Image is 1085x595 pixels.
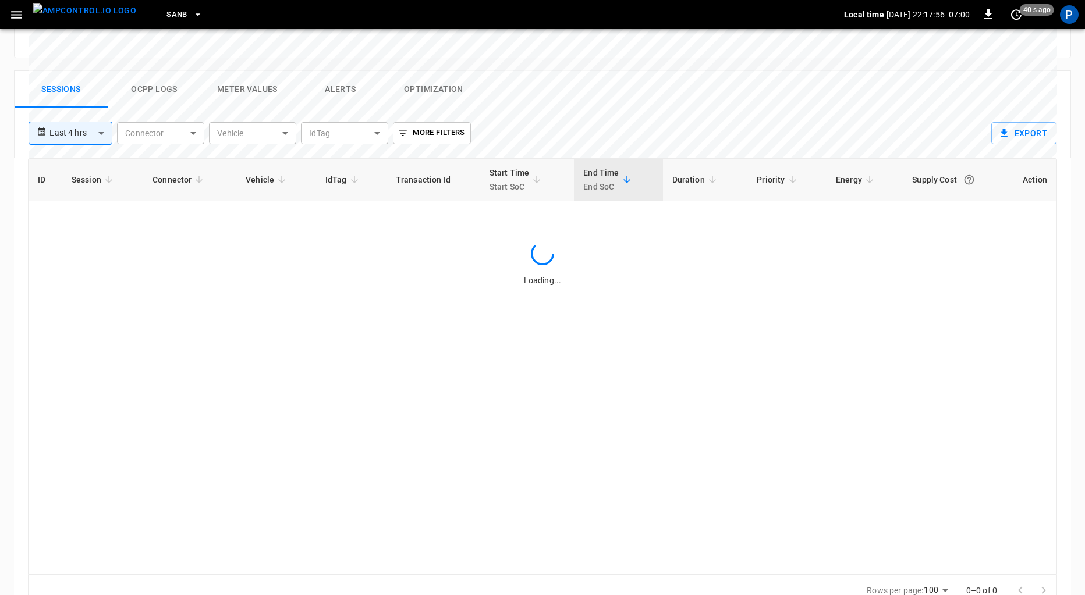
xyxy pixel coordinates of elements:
span: Vehicle [246,173,289,187]
img: ampcontrol.io logo [33,3,136,18]
button: More Filters [393,122,470,144]
p: Start SoC [490,180,530,194]
span: Start TimeStart SoC [490,166,545,194]
button: Export [991,122,1056,144]
span: Priority [757,173,800,187]
table: sessions table [29,159,1056,236]
th: ID [29,159,62,201]
div: Last 4 hrs [49,122,112,144]
div: Start Time [490,166,530,194]
span: IdTag [325,173,362,187]
span: Session [72,173,116,187]
button: Ocpp logs [108,71,201,108]
button: Sessions [15,71,108,108]
span: 40 s ago [1020,4,1054,16]
th: Transaction Id [387,159,480,201]
div: sessions table [28,158,1057,575]
button: The cost of your charging session based on your supply rates [959,169,980,190]
button: set refresh interval [1007,5,1026,24]
span: Connector [153,173,207,187]
span: End TimeEnd SoC [583,166,634,194]
p: Local time [844,9,884,20]
p: End SoC [583,180,619,194]
span: SanB [166,8,187,22]
p: [DATE] 22:17:56 -07:00 [887,9,970,20]
button: SanB [162,3,207,26]
div: End Time [583,166,619,194]
button: Meter Values [201,71,294,108]
span: Energy [836,173,877,187]
div: Supply Cost [912,169,1004,190]
button: Optimization [387,71,480,108]
button: Alerts [294,71,387,108]
span: Duration [672,173,720,187]
th: Action [1013,159,1056,201]
div: profile-icon [1060,5,1079,24]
